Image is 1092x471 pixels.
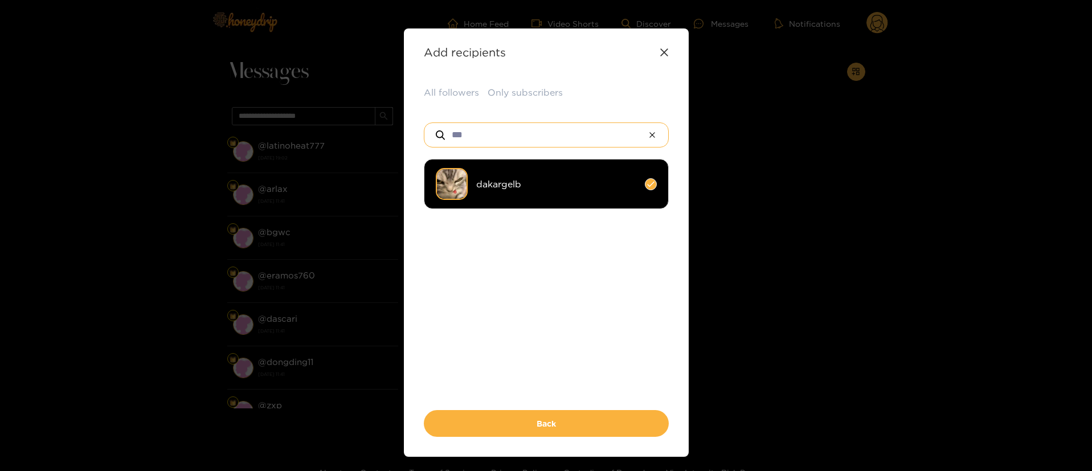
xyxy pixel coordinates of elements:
[424,46,506,59] strong: Add recipients
[488,86,563,99] button: Only subscribers
[424,410,669,437] button: Back
[476,178,636,191] span: dakargelb
[436,168,468,200] img: 3m8xm-inbound1688109734602502850.jpg
[424,86,479,99] button: All followers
